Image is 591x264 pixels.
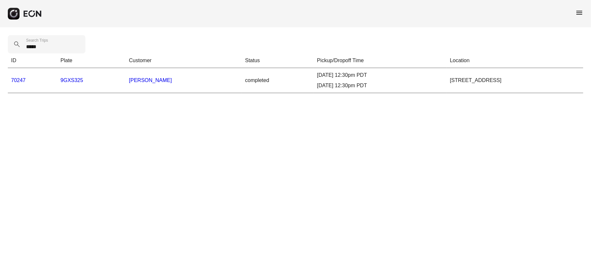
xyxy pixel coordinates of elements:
[575,9,583,17] span: menu
[242,53,314,68] th: Status
[129,77,172,83] a: [PERSON_NAME]
[314,53,447,68] th: Pickup/Dropoff Time
[447,53,583,68] th: Location
[447,68,583,93] td: [STREET_ADDRESS]
[57,53,126,68] th: Plate
[11,77,26,83] a: 70247
[126,53,242,68] th: Customer
[317,71,443,79] div: [DATE] 12:30pm PDT
[26,38,48,43] label: Search Trips
[317,82,443,90] div: [DATE] 12:30pm PDT
[8,53,57,68] th: ID
[242,68,314,93] td: completed
[61,77,83,83] a: 9GXS325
